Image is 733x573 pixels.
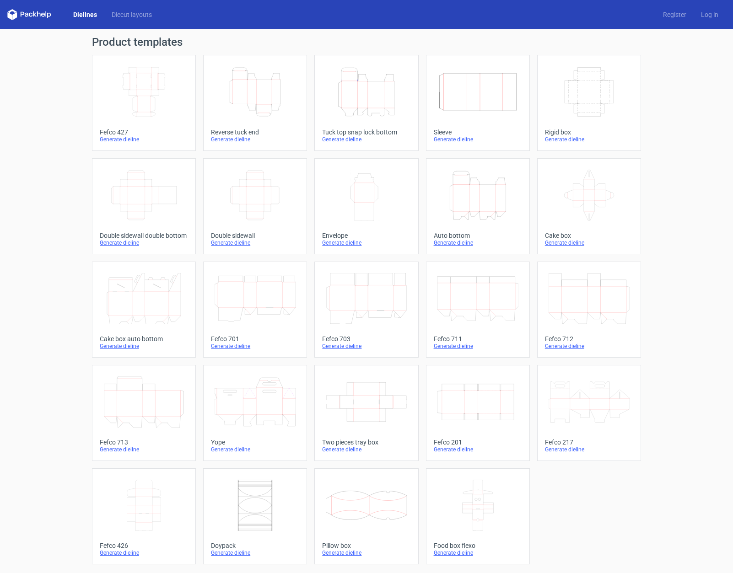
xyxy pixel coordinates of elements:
[545,232,633,239] div: Cake box
[434,549,522,557] div: Generate dieline
[100,129,188,136] div: Fefco 427
[545,446,633,453] div: Generate dieline
[426,158,530,254] a: Auto bottomGenerate dieline
[545,439,633,446] div: Fefco 217
[322,439,410,446] div: Two pieces tray box
[434,129,522,136] div: Sleeve
[314,365,418,461] a: Two pieces tray boxGenerate dieline
[92,55,196,151] a: Fefco 427Generate dieline
[434,232,522,239] div: Auto bottom
[100,439,188,446] div: Fefco 713
[322,136,410,143] div: Generate dieline
[314,468,418,564] a: Pillow boxGenerate dieline
[434,239,522,246] div: Generate dieline
[203,158,307,254] a: Double sidewallGenerate dieline
[545,335,633,343] div: Fefco 712
[211,129,299,136] div: Reverse tuck end
[211,335,299,343] div: Fefco 701
[426,468,530,564] a: Food box flexoGenerate dieline
[694,10,726,19] a: Log in
[322,239,410,246] div: Generate dieline
[211,232,299,239] div: Double sidewall
[434,542,522,549] div: Food box flexo
[314,262,418,358] a: Fefco 703Generate dieline
[66,10,104,19] a: Dielines
[211,542,299,549] div: Doypack
[314,55,418,151] a: Tuck top snap lock bottomGenerate dieline
[92,158,196,254] a: Double sidewall double bottomGenerate dieline
[545,239,633,246] div: Generate dieline
[203,365,307,461] a: YopeGenerate dieline
[211,549,299,557] div: Generate dieline
[322,549,410,557] div: Generate dieline
[203,468,307,564] a: DoypackGenerate dieline
[100,343,188,350] div: Generate dieline
[537,262,641,358] a: Fefco 712Generate dieline
[92,262,196,358] a: Cake box auto bottomGenerate dieline
[434,446,522,453] div: Generate dieline
[426,365,530,461] a: Fefco 201Generate dieline
[203,262,307,358] a: Fefco 701Generate dieline
[92,37,641,48] h1: Product templates
[203,55,307,151] a: Reverse tuck endGenerate dieline
[434,439,522,446] div: Fefco 201
[434,335,522,343] div: Fefco 711
[322,542,410,549] div: Pillow box
[537,158,641,254] a: Cake boxGenerate dieline
[211,439,299,446] div: Yope
[211,446,299,453] div: Generate dieline
[537,365,641,461] a: Fefco 217Generate dieline
[426,55,530,151] a: SleeveGenerate dieline
[426,262,530,358] a: Fefco 711Generate dieline
[656,10,694,19] a: Register
[322,343,410,350] div: Generate dieline
[322,129,410,136] div: Tuck top snap lock bottom
[545,136,633,143] div: Generate dieline
[100,542,188,549] div: Fefco 426
[545,343,633,350] div: Generate dieline
[100,446,188,453] div: Generate dieline
[100,335,188,343] div: Cake box auto bottom
[211,343,299,350] div: Generate dieline
[434,136,522,143] div: Generate dieline
[322,232,410,239] div: Envelope
[545,129,633,136] div: Rigid box
[322,446,410,453] div: Generate dieline
[92,468,196,564] a: Fefco 426Generate dieline
[100,232,188,239] div: Double sidewall double bottom
[211,239,299,246] div: Generate dieline
[104,10,159,19] a: Diecut layouts
[211,136,299,143] div: Generate dieline
[100,136,188,143] div: Generate dieline
[537,55,641,151] a: Rigid boxGenerate dieline
[434,343,522,350] div: Generate dieline
[92,365,196,461] a: Fefco 713Generate dieline
[100,239,188,246] div: Generate dieline
[314,158,418,254] a: EnvelopeGenerate dieline
[322,335,410,343] div: Fefco 703
[100,549,188,557] div: Generate dieline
